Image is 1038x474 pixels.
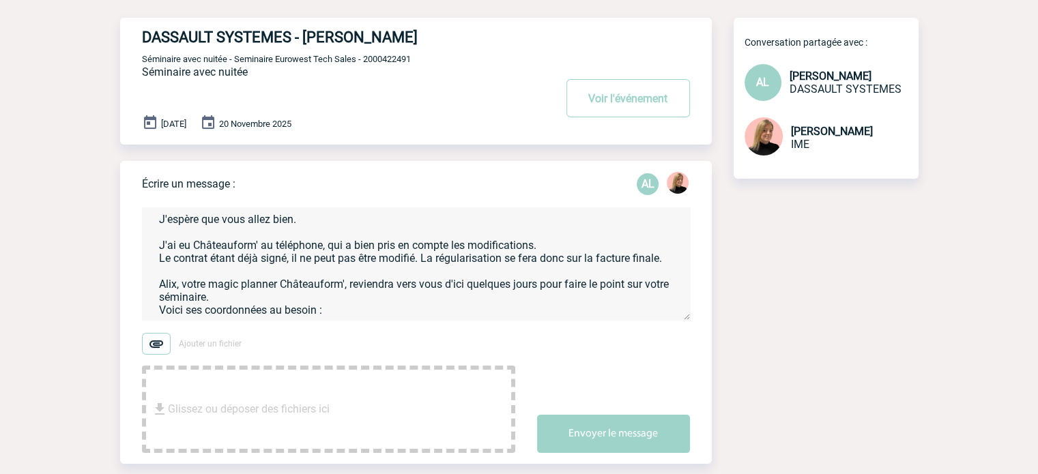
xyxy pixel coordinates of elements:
span: DASSAULT SYSTEMES [790,83,902,95]
span: Glissez ou déposer des fichiers ici [168,375,330,443]
span: IME [791,138,809,151]
span: Ajouter un fichier [179,339,242,349]
div: Estelle PERIOU [667,172,689,196]
p: Écrire un message : [142,177,235,190]
h4: DASSAULT SYSTEMES - [PERSON_NAME] [142,29,514,46]
span: [PERSON_NAME] [790,70,871,83]
img: 131233-0.png [745,117,783,155]
p: AL [637,173,659,195]
span: [DATE] [161,119,186,129]
img: file_download.svg [152,401,168,417]
button: Voir l'événement [566,79,690,117]
span: 20 Novembre 2025 [219,119,291,129]
img: 131233-0.png [667,172,689,194]
div: Alexandra LEVY-RUEFF [637,173,659,195]
span: Séminaire avec nuitée - Seminaire Eurowest Tech Sales - 2000422491 [142,54,411,64]
span: AL [756,76,769,89]
button: Envoyer le message [537,415,690,453]
span: [PERSON_NAME] [791,125,873,138]
span: Séminaire avec nuitée [142,65,248,78]
p: Conversation partagée avec : [745,37,919,48]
